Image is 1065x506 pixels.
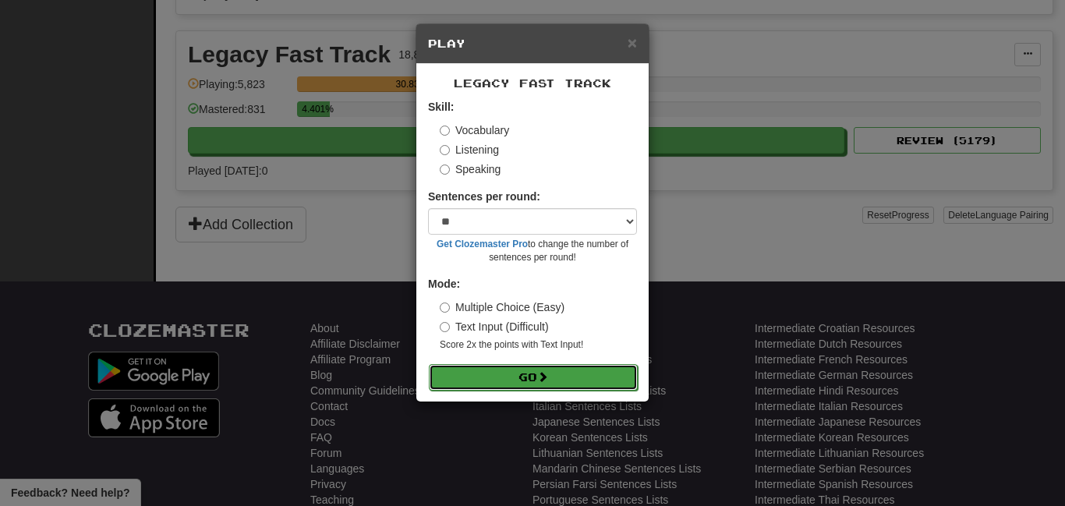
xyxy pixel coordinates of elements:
[437,239,528,249] a: Get Clozemaster Pro
[454,76,611,90] span: Legacy Fast Track
[428,278,460,290] strong: Mode:
[440,299,564,315] label: Multiple Choice (Easy)
[628,34,637,51] button: Close
[428,36,637,51] h5: Play
[440,303,450,313] input: Multiple Choice (Easy)
[440,122,509,138] label: Vocabulary
[429,364,638,391] button: Go
[440,319,549,334] label: Text Input (Difficult)
[440,322,450,332] input: Text Input (Difficult)
[440,142,499,157] label: Listening
[440,338,637,352] small: Score 2x the points with Text Input !
[428,238,637,264] small: to change the number of sentences per round!
[428,189,540,204] label: Sentences per round:
[440,126,450,136] input: Vocabulary
[628,34,637,51] span: ×
[440,165,450,175] input: Speaking
[440,145,450,155] input: Listening
[428,101,454,113] strong: Skill:
[440,161,501,177] label: Speaking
